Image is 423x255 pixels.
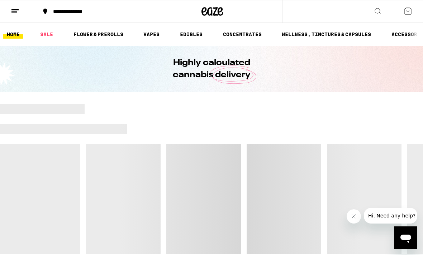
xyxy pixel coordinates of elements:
[347,209,361,224] iframe: Close message
[152,57,271,81] h1: Highly calculated cannabis delivery
[37,30,57,39] a: SALE
[278,30,375,39] a: WELLNESS, TINCTURES & CAPSULES
[140,30,163,39] a: VAPES
[176,30,206,39] a: EDIBLES
[70,30,127,39] a: FLOWER & PREROLLS
[3,30,23,39] a: HOME
[219,30,265,39] a: CONCENTRATES
[364,208,417,224] iframe: Message from company
[394,226,417,249] iframe: Button to launch messaging window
